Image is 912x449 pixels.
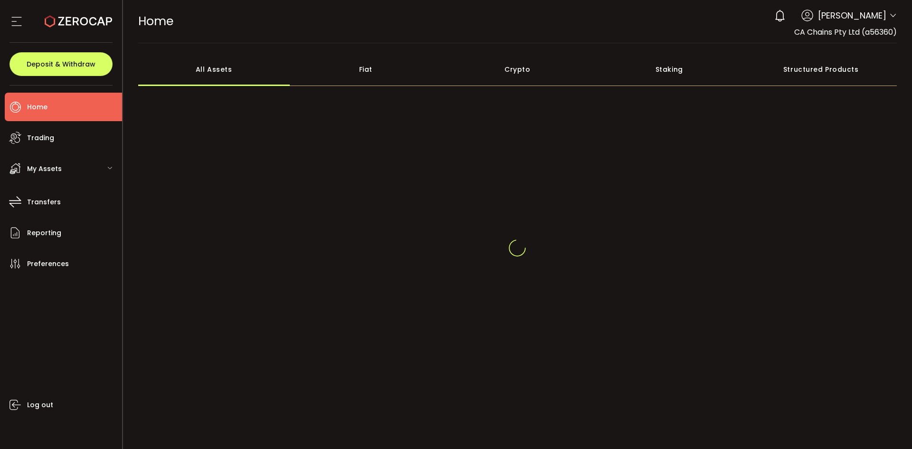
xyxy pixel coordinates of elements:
div: Crypto [442,53,594,86]
span: [PERSON_NAME] [818,9,886,22]
div: Structured Products [745,53,897,86]
span: Preferences [27,257,69,271]
div: Staking [593,53,745,86]
span: Deposit & Withdraw [27,61,95,67]
div: All Assets [138,53,290,86]
span: CA Chains Pty Ltd (a56360) [794,27,897,38]
span: Reporting [27,226,61,240]
div: Fiat [290,53,442,86]
button: Deposit & Withdraw [9,52,113,76]
span: Log out [27,398,53,412]
span: Trading [27,131,54,145]
span: Home [27,100,47,114]
span: Home [138,13,173,29]
span: Transfers [27,195,61,209]
span: My Assets [27,162,62,176]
